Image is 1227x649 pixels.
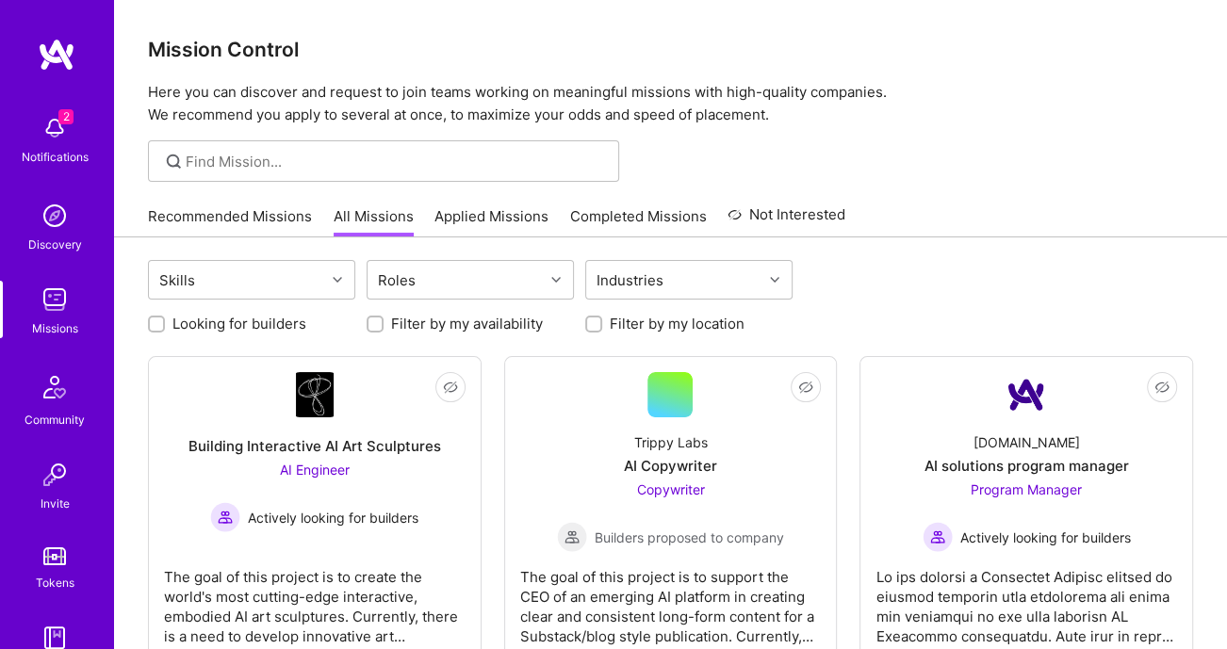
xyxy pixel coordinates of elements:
div: [DOMAIN_NAME] [973,432,1080,452]
a: Recommended Missions [148,206,312,237]
div: The goal of this project is to create the world's most cutting-edge interactive, embodied AI art ... [164,552,466,646]
i: icon EyeClosed [443,380,458,395]
a: All Missions [334,206,414,237]
i: icon EyeClosed [798,380,813,395]
div: Invite [41,494,70,513]
img: bell [36,109,74,147]
div: Roles [373,267,420,294]
a: Completed Missions [570,206,707,237]
div: Lo ips dolorsi a Consectet Adipisc elitsed do eiusmod temporin utla etdolorema ali enima min veni... [875,552,1177,646]
img: Company Logo [296,372,334,417]
i: icon Chevron [770,275,779,284]
img: Actively looking for builders [923,522,953,552]
div: Tokens [36,573,74,592]
label: Filter by my availability [391,314,543,333]
input: Find Mission... [186,152,605,171]
div: Trippy Labs [633,432,707,452]
span: 2 [58,109,74,124]
div: Skills [155,267,200,294]
img: teamwork [36,281,74,318]
img: Actively looking for builders [210,502,240,532]
span: Builders proposed to company [595,527,784,547]
div: Missions [32,318,78,338]
img: Company Logo [1004,372,1049,417]
div: AI solutions program manager [924,456,1129,476]
a: Not Interested [728,203,845,237]
div: Notifications [22,147,89,167]
img: Community [32,365,77,410]
div: AI Copywriter [624,456,717,476]
h3: Mission Control [148,38,1193,61]
div: Community [25,410,85,430]
label: Looking for builders [172,314,306,333]
i: icon SearchGrey [163,151,185,172]
span: AI Engineer [280,462,350,478]
span: Actively looking for builders [248,508,418,527]
div: The goal of this project is to support the CEO of an emerging AI platform in creating clear and c... [520,552,822,646]
div: Building Interactive AI Art Sculptures [188,436,441,456]
span: Copywriter [636,481,704,497]
img: discovery [36,197,74,235]
p: Here you can discover and request to join teams working on meaningful missions with high-quality ... [148,81,1193,126]
label: Filter by my location [610,314,744,333]
div: Discovery [28,235,82,254]
img: logo [38,38,75,72]
img: Invite [36,456,74,494]
img: Builders proposed to company [557,522,587,552]
img: tokens [43,547,66,565]
a: Applied Missions [434,206,548,237]
span: Program Manager [971,481,1082,497]
i: icon Chevron [333,275,342,284]
i: icon Chevron [551,275,561,284]
div: Industries [592,267,668,294]
i: icon EyeClosed [1154,380,1170,395]
span: Actively looking for builders [960,527,1131,547]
